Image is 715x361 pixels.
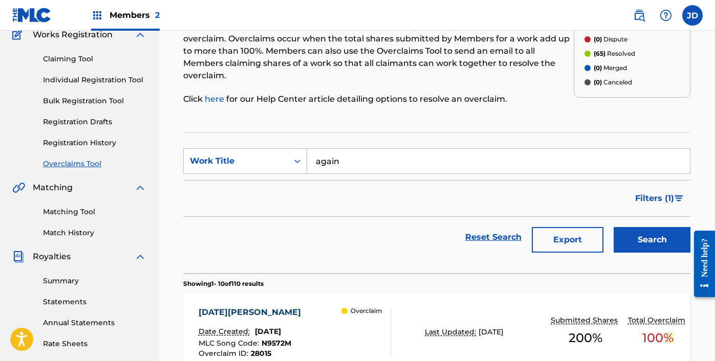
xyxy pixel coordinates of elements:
[251,349,271,358] span: 28015
[199,306,306,319] div: [DATE][PERSON_NAME]
[12,251,25,263] img: Royalties
[43,96,146,106] a: Bulk Registration Tool
[43,207,146,217] a: Matching Tool
[594,50,605,57] span: (65)
[594,63,627,73] p: Merged
[594,64,602,72] span: (0)
[43,75,146,85] a: Individual Registration Tool
[425,327,479,337] p: Last Updated:
[633,9,645,21] img: search
[33,182,73,194] span: Matching
[594,78,632,87] p: Canceled
[675,195,683,201] img: filter
[183,20,574,82] p: The Overclaims Tool enables Members to see works they have registered that are in overclaim. Over...
[91,9,103,21] img: Top Rightsholders
[12,182,25,194] img: Matching
[551,315,620,326] p: Submitted Shares
[656,5,676,26] div: Help
[594,35,627,44] p: Dispute
[628,315,688,326] p: Total Overclaim
[199,326,252,337] p: Date Created:
[569,329,602,347] span: 200 %
[205,94,224,104] a: here
[460,226,527,249] a: Reset Search
[12,8,52,22] img: MLC Logo
[183,93,574,105] p: Click for our Help Center article detailing options to resolve an overclaim.
[629,5,649,26] a: Public Search
[199,349,251,358] span: Overclaim ID :
[594,49,635,58] p: Resolved
[686,222,715,305] iframe: Resource Center
[134,29,146,41] img: expand
[635,192,674,205] span: Filters ( 1 )
[43,159,146,169] a: Overclaims Tool
[183,279,264,288] p: Showing 1 - 10 of 110 results
[43,117,146,127] a: Registration Drafts
[183,148,690,258] form: Search Form
[134,251,146,263] img: expand
[642,329,674,347] span: 100 %
[43,54,146,64] a: Claiming Tool
[532,227,603,253] button: Export
[43,228,146,238] a: Match History
[43,318,146,328] a: Annual Statements
[255,327,281,336] span: [DATE]
[33,29,113,41] span: Works Registration
[667,322,673,353] div: Drag
[43,297,146,307] a: Statements
[660,9,672,21] img: help
[614,227,690,253] button: Search
[155,10,160,20] span: 2
[190,155,282,167] div: Work Title
[594,35,602,43] span: (0)
[351,306,382,315] p: Overclaim
[43,276,146,286] a: Summary
[629,186,690,211] button: Filters (1)
[479,327,504,336] span: [DATE]
[43,339,146,349] a: Rate Sheets
[43,138,146,148] a: Registration History
[262,339,291,348] span: N9572M
[33,251,71,263] span: Royalties
[134,182,146,194] img: expand
[110,9,160,21] span: Members
[594,78,602,86] span: (0)
[12,29,26,41] img: Works Registration
[682,5,703,26] div: User Menu
[199,339,262,348] span: MLC Song Code :
[664,312,715,361] iframe: Chat Widget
